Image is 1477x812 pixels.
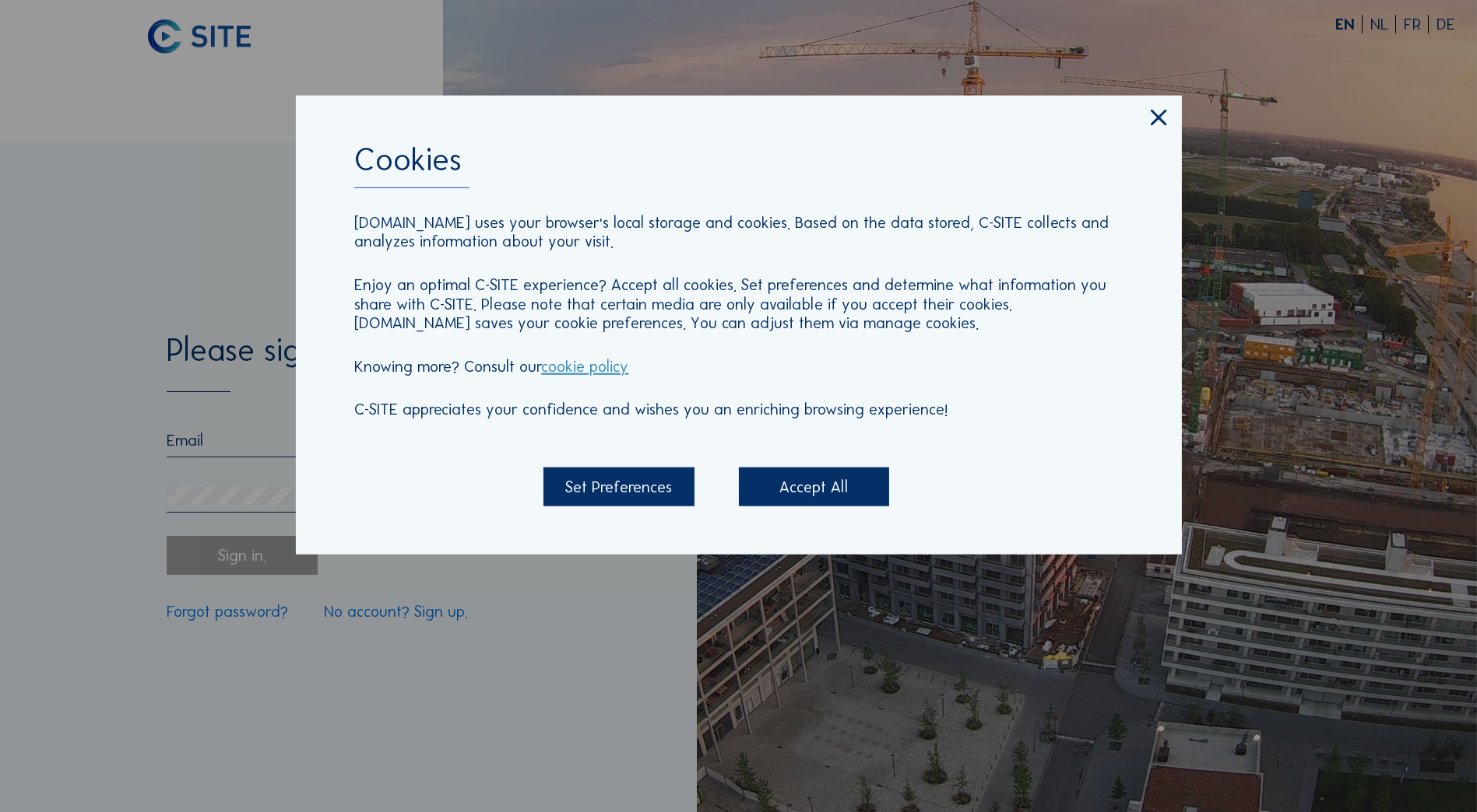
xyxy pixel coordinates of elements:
div: Set Preferences [543,467,694,506]
a: cookie policy [541,356,628,375]
p: [DOMAIN_NAME] uses your browser's local storage and cookies. Based on the data stored, C-SITE col... [354,213,1122,251]
div: Cookies [354,144,1122,187]
p: Knowing more? Consult our [354,356,1122,375]
p: C-SITE appreciates your confidence and wishes you an enriching browsing experience! [354,400,1122,418]
div: Accept All [739,467,889,506]
p: Enjoy an optimal C-SITE experience? Accept all cookies. Set preferences and determine what inform... [354,275,1122,332]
